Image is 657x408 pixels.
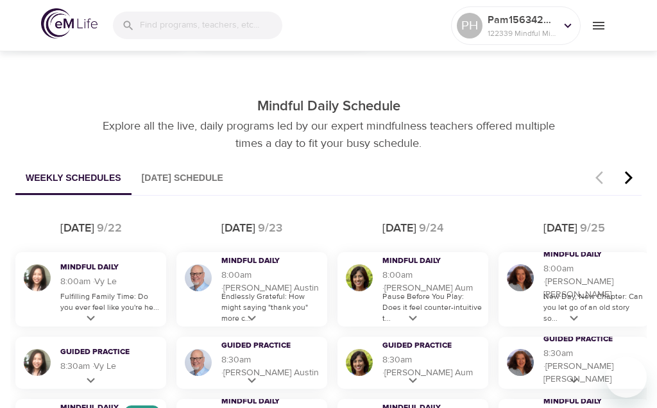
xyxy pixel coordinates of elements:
h5: 8:00am · [PERSON_NAME] [PERSON_NAME] [543,262,643,301]
h5: 8:00am · [PERSON_NAME] Aum [382,269,482,294]
p: 122339 Mindful Minutes [488,28,556,39]
div: [DATE] [543,220,577,237]
div: 9/22 [97,220,122,237]
iframe: Button to launch messaging window [606,357,647,398]
button: menu [581,8,616,43]
img: Cindy Gittleman [505,262,536,293]
img: Jim Austin [183,262,214,293]
h5: 8:30am · [PERSON_NAME] Austin [221,353,321,379]
h3: Guided Practice [382,341,482,352]
h3: Mindful Daily [60,262,160,273]
div: 9/25 [580,220,605,237]
p: Mindful Daily Schedule [5,96,652,117]
div: 9/24 [419,220,443,237]
img: Vy Le [22,347,53,378]
img: Alisha Aum [344,262,375,293]
p: New Day, New Chapter: Can you let go of an old story so... [543,291,643,324]
img: logo [41,8,98,38]
h5: 8:30am · [PERSON_NAME] [PERSON_NAME] [543,347,643,386]
img: Jim Austin [183,347,214,378]
h3: Mindful Daily [543,396,643,407]
h3: Mindful Daily [543,250,643,260]
h3: Mindful Daily [221,396,321,407]
p: Endlessly Grateful: How might saying "thank you" more c... [221,291,321,324]
div: [DATE] [221,220,255,237]
p: Explore all the live, daily programs led by our expert mindfulness teachers offered multiple time... [88,117,569,152]
div: 9/23 [258,220,282,237]
h3: Guided Practice [221,341,321,352]
p: Pause Before You Play: Does it feel counter-intuitive t... [382,291,482,324]
img: Cindy Gittleman [505,347,536,378]
img: Alisha Aum [344,347,375,378]
h5: 8:30am · Vy Le [60,360,160,373]
div: [DATE] [382,220,416,237]
button: [DATE] Schedule [132,162,234,195]
h5: 8:00am · Vy Le [60,275,160,288]
h3: Guided Practice [543,334,643,345]
p: Fulfilling Family Time: Do you ever feel like you're he... [60,291,160,313]
div: [DATE] [60,220,94,237]
h5: 8:30am · [PERSON_NAME] Aum [382,353,482,379]
input: Find programs, teachers, etc... [140,12,282,39]
div: PH [457,13,482,38]
h3: Mindful Daily [382,256,482,267]
button: Weekly Schedules [15,162,132,195]
p: Pam1563429713 [488,12,556,28]
h5: 8:00am · [PERSON_NAME] Austin [221,269,321,294]
img: Vy Le [22,262,53,293]
h3: Mindful Daily [221,256,321,267]
h3: Guided Practice [60,347,160,358]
